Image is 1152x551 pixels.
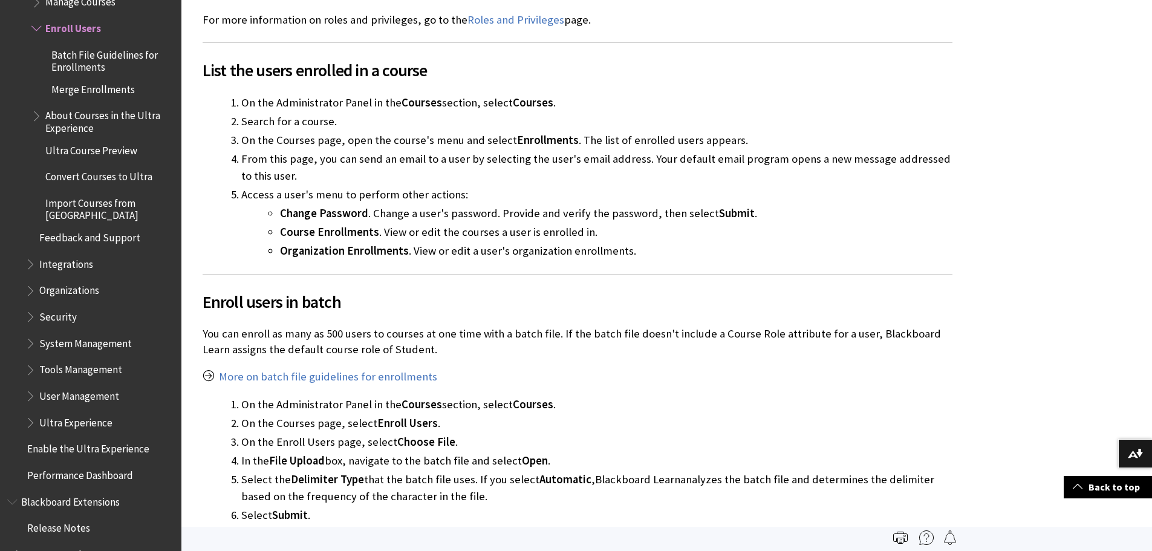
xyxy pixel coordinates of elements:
[269,454,325,468] span: File Upload
[280,244,409,258] span: Organization Enrollments
[402,96,442,109] span: Courses
[39,333,132,350] span: System Management
[943,530,957,545] img: Follow this page
[39,281,99,297] span: Organizations
[45,166,152,183] span: Convert Courses to Ultra
[27,518,90,534] span: Release Notes
[39,307,77,323] span: Security
[513,96,553,109] span: Courses
[719,206,755,220] span: Submit
[522,454,548,468] span: Open
[39,360,122,376] span: Tools Management
[280,224,952,241] li: . View or edit the courses a user is enrolled in.
[241,94,952,111] li: On the Administrator Panel in the section, select .
[291,472,364,486] span: Delimiter Type
[280,243,952,259] li: . View or edit a user's organization enrollments.
[397,435,455,449] span: Choose File
[280,206,368,220] span: Change Password
[517,133,579,147] span: Enrollments
[241,132,952,149] li: On the Courses page, open the course's menu and select . The list of enrolled users appears.
[280,205,952,222] li: . Change a user's password. Provide and verify the password, then select .
[272,508,308,522] span: Submit
[39,254,93,270] span: Integrations
[203,326,952,357] p: You can enroll as many as 500 users to courses at one time with a batch file. If the batch file d...
[203,12,952,28] p: For more information on roles and privileges, go to the page.
[51,45,173,73] span: Batch File Guidelines for Enrollments
[21,492,120,508] span: Blackboard Extensions
[241,186,952,259] li: Access a user's menu to perform other actions:
[1064,476,1152,498] a: Back to top
[241,396,952,413] li: On the Administrator Panel in the section, select .
[241,507,952,524] li: Select .
[513,397,553,411] span: Courses
[241,452,952,469] li: In the box, navigate to the batch file and select .
[919,530,934,545] img: More help
[402,397,442,411] span: Courses
[219,370,437,384] a: More on batch file guidelines for enrollments
[45,140,137,157] span: Ultra Course Preview
[27,439,149,455] span: Enable the Ultra Experience
[377,416,438,430] span: Enroll Users
[27,465,133,481] span: Performance Dashboard
[241,415,952,432] li: On the Courses page, select .
[45,106,173,134] span: About Courses in the Ultra Experience
[39,386,119,402] span: User Management
[241,151,952,184] li: From this page, you can send an email to a user by selecting the user's email address. Your defau...
[467,13,564,27] a: Roles and Privileges
[280,225,379,239] span: Course Enrollments
[45,193,173,221] span: Import Courses from [GEOGRAPHIC_DATA]
[45,18,101,34] span: Enroll Users
[203,57,952,83] span: List the users enrolled in a course
[893,530,908,545] img: Print
[241,471,952,505] li: Select the that the batch file uses. If you select , analyzes the batch file and determines the d...
[39,227,140,244] span: Feedback and Support
[39,412,112,429] span: Ultra Experience
[595,472,680,486] span: Blackboard Learn
[203,289,952,315] span: Enroll users in batch
[241,113,952,130] li: Search for a course.
[241,434,952,451] li: On the Enroll Users page, select .
[539,472,591,486] span: Automatic
[51,79,135,96] span: Merge Enrollments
